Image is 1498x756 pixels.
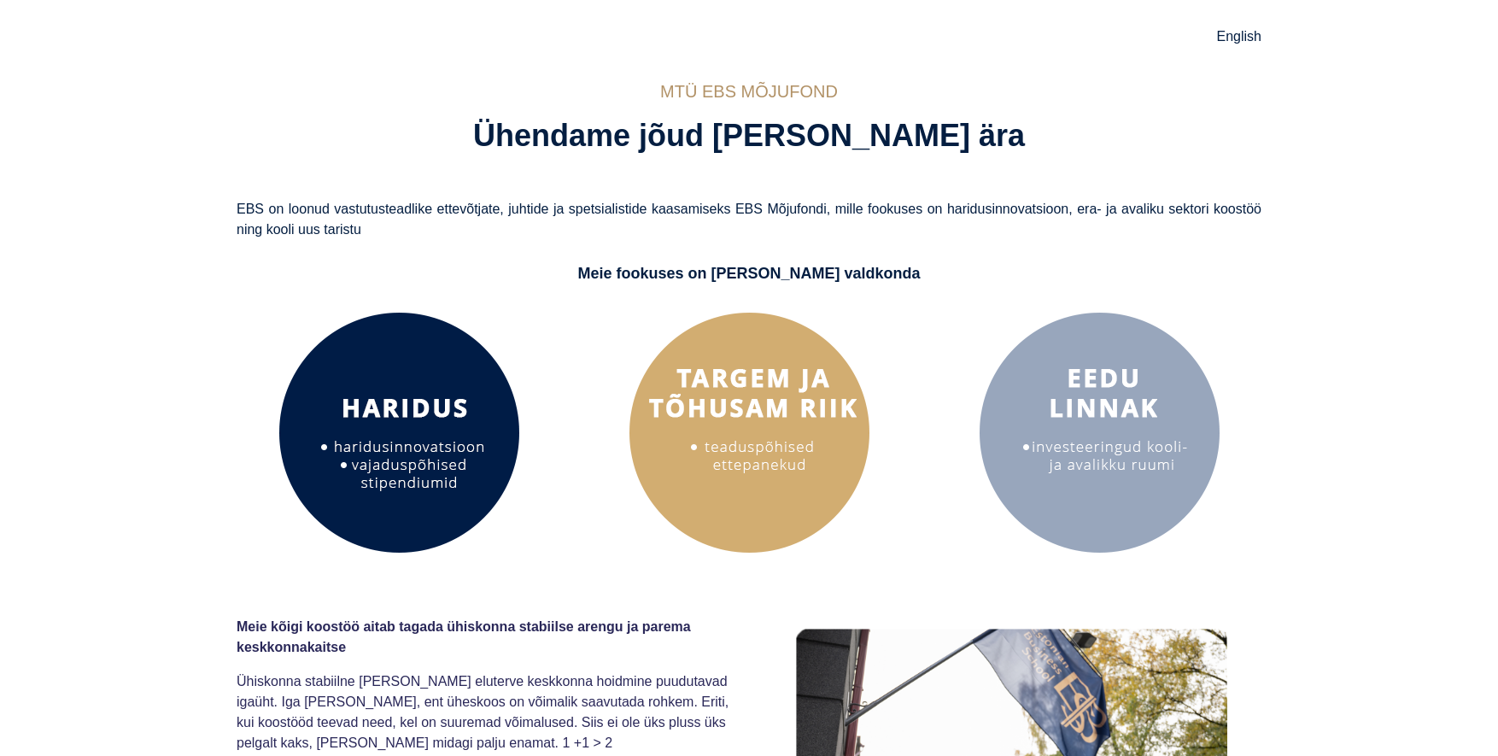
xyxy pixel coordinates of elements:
[577,265,920,282] span: Meie fookuses on [PERSON_NAME] valdkonda
[660,82,838,101] span: MTÜ EBS MÕJUFOND
[621,304,877,560] img: Ettevõtlus 3
[271,304,527,560] img: Haridus 4
[1217,29,1261,44] a: English
[971,304,1227,560] img: EEDU 3
[237,674,729,750] span: Ühiskonna stabiilne [PERSON_NAME] eluterve keskkonna hoidmine puudutavad igaüht. Iga [PERSON_NAME...
[237,619,691,654] span: Meie kõigi koostöö aitab tagada ühiskonna stabiilse arengu ja parema keskkonnakaitse
[473,118,1025,153] span: Ühendame jõud [PERSON_NAME] ära
[237,202,1261,237] span: EBS on loonud vastutusteadlike ettevõtjate, juhtide ja spetsialistide kaasamiseks EBS Mõjufondi, ...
